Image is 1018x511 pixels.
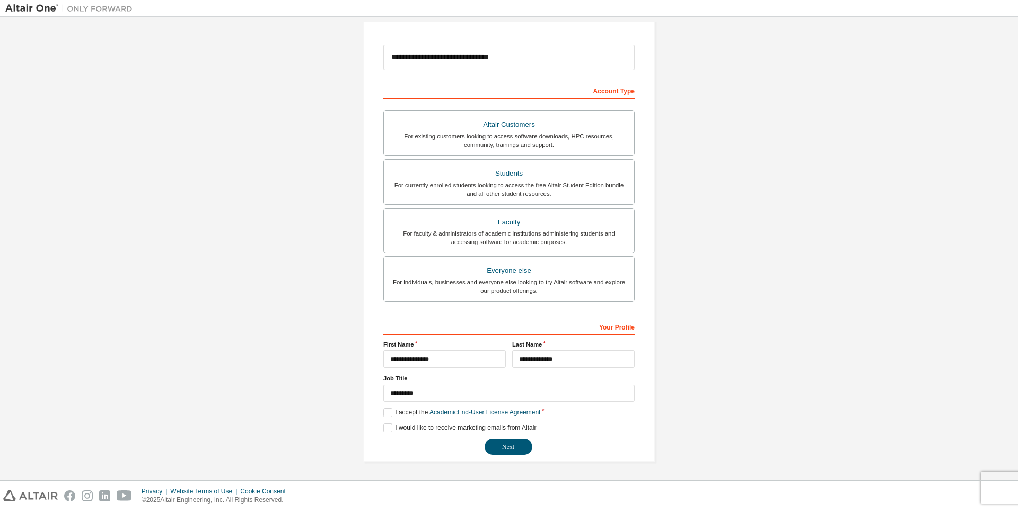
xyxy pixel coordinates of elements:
[5,3,138,14] img: Altair One
[390,181,628,198] div: For currently enrolled students looking to access the free Altair Student Edition bundle and all ...
[64,490,75,501] img: facebook.svg
[512,340,635,349] label: Last Name
[383,374,635,383] label: Job Title
[485,439,532,455] button: Next
[117,490,132,501] img: youtube.svg
[383,423,536,432] label: I would like to receive marketing emails from Altair
[390,215,628,230] div: Faculty
[390,263,628,278] div: Everyone else
[170,487,240,496] div: Website Terms of Use
[429,409,540,416] a: Academic End-User License Agreement
[383,318,635,335] div: Your Profile
[390,117,628,132] div: Altair Customers
[142,496,292,505] p: © 2025 Altair Engineering, Inc. All Rights Reserved.
[383,408,540,417] label: I accept the
[383,82,635,99] div: Account Type
[390,229,628,246] div: For faculty & administrators of academic institutions administering students and accessing softwa...
[142,487,170,496] div: Privacy
[390,278,628,295] div: For individuals, businesses and everyone else looking to try Altair software and explore our prod...
[3,490,58,501] img: altair_logo.svg
[390,132,628,149] div: For existing customers looking to access software downloads, HPC resources, community, trainings ...
[383,340,506,349] label: First Name
[99,490,110,501] img: linkedin.svg
[240,487,292,496] div: Cookie Consent
[82,490,93,501] img: instagram.svg
[390,166,628,181] div: Students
